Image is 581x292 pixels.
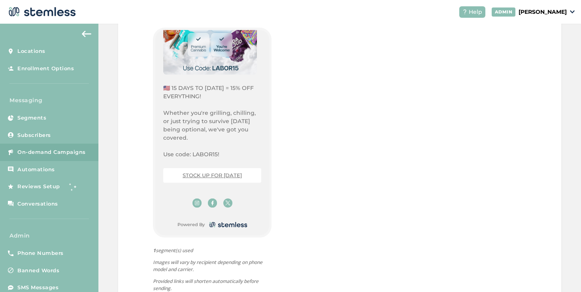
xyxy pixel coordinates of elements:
img: logo-dark-0685b13c.svg [208,220,247,229]
span: SMS Messages [17,284,58,292]
p: 🇺🇸 15 DAYS TO [DATE] = 15% OFF EVERYTHING! [163,84,261,101]
img: icon-fb-hover-94121ca2.svg [208,198,217,208]
img: icon-ig-hover-9699abcf.svg [192,198,202,208]
span: Automations [17,166,55,174]
img: icon-help-white-03924b79.svg [462,9,467,14]
a: STOCK UP FOR [DATE] [183,172,242,178]
img: icon-arrow-back-accent-c549486e.svg [82,31,91,37]
p: Whether you're grilling, chilling, or just trying to survive [DATE] being optional, we've got you... [163,109,261,142]
iframe: Chat Widget [541,254,581,292]
div: ADMIN [492,7,516,17]
img: glitter-stars-b7820f95.gif [66,179,82,195]
span: Segments [17,114,46,122]
span: Reviews Setup [17,183,60,191]
img: logo-dark-0685b13c.svg [6,4,76,20]
strong: 1 [153,247,156,254]
p: Images will vary by recipient depending on phone model and carrier. [153,259,272,273]
img: icon-twitter-hover-40c44d0e.webp [223,198,232,208]
span: segment(s) used [153,247,272,254]
span: Subscribers [17,131,51,139]
span: Locations [17,47,45,55]
span: Help [469,8,482,16]
span: On-demand Campaigns [17,148,86,156]
p: [PERSON_NAME] [519,8,567,16]
span: Phone Numbers [17,249,64,257]
span: Enrollment Options [17,65,74,73]
p: Use code: LABOR15! [163,150,261,159]
small: Powered By [177,221,205,228]
span: Conversations [17,200,58,208]
p: Provided links will shorten automatically before sending. [153,278,272,292]
img: icon_down-arrow-small-66adaf34.svg [570,10,575,13]
span: Banned Words [17,267,59,275]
